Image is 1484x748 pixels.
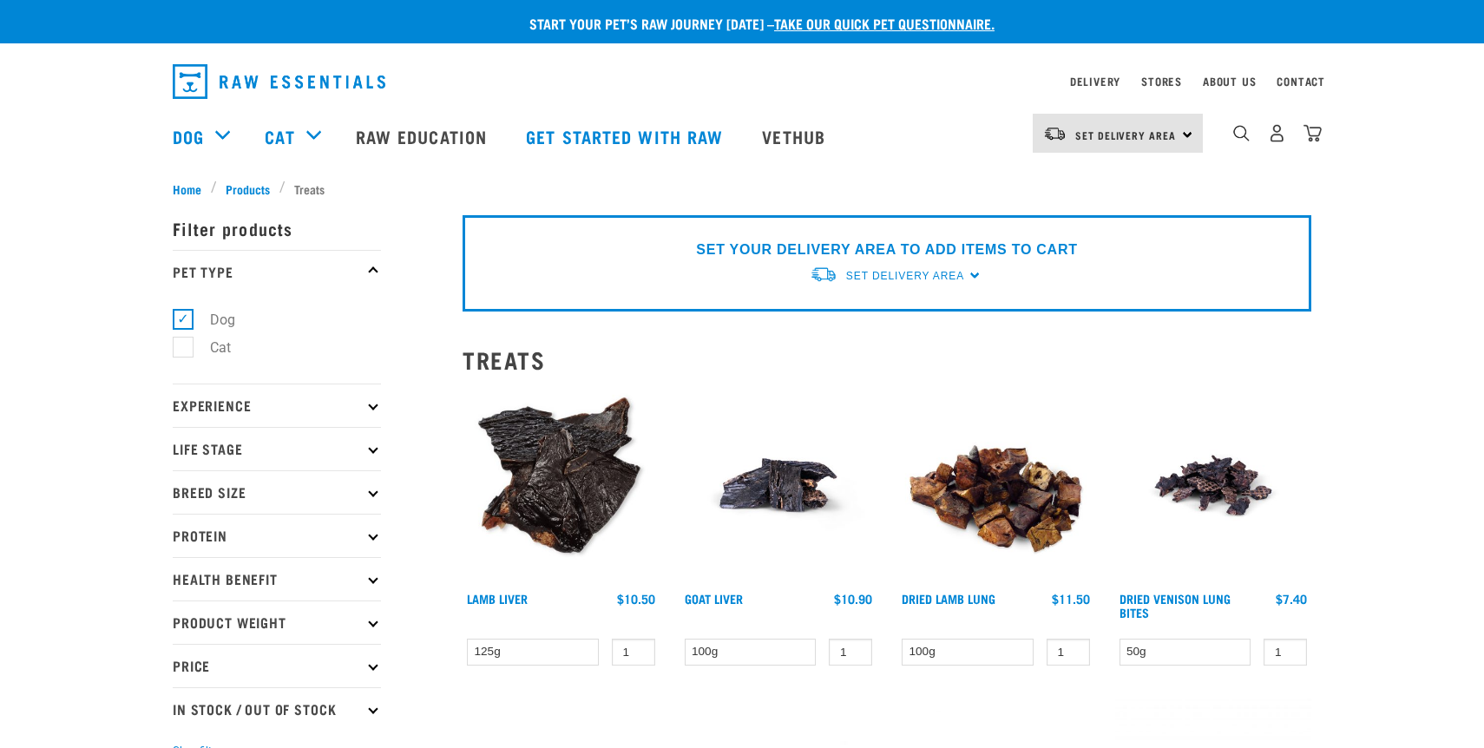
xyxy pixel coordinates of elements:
a: About Us [1203,78,1256,84]
img: van-moving.png [1043,126,1067,141]
a: Contact [1277,78,1325,84]
a: take our quick pet questionnaire. [774,19,995,27]
img: Pile Of Dried Lamb Lungs For Pets [897,387,1094,584]
a: Raw Education [338,102,509,171]
img: Beef Liver and Lamb Liver Treats [463,387,660,584]
p: Price [173,644,381,687]
input: 1 [1047,639,1090,666]
div: $10.50 [617,592,655,606]
p: Product Weight [173,600,381,644]
nav: dropdown navigation [159,57,1325,106]
p: In Stock / Out Of Stock [173,687,381,731]
a: Products [217,180,279,198]
a: Vethub [745,102,847,171]
a: Delivery [1070,78,1120,84]
a: Goat Liver [685,595,743,601]
p: SET YOUR DELIVERY AREA TO ADD ITEMS TO CART [696,239,1077,260]
span: Set Delivery Area [846,270,964,282]
nav: breadcrumbs [173,180,1311,198]
a: Stores [1141,78,1182,84]
span: Set Delivery Area [1075,132,1176,138]
img: Goat Liver [680,387,877,584]
label: Dog [182,309,242,331]
img: Venison Lung Bites [1115,387,1312,584]
input: 1 [829,639,872,666]
a: Get started with Raw [509,102,745,171]
p: Health Benefit [173,557,381,600]
p: Protein [173,514,381,557]
p: Filter products [173,207,381,250]
div: $11.50 [1052,592,1090,606]
p: Breed Size [173,470,381,514]
img: van-moving.png [810,266,837,284]
input: 1 [612,639,655,666]
span: Home [173,180,201,198]
div: $10.90 [834,592,872,606]
img: Raw Essentials Logo [173,64,385,99]
input: 1 [1264,639,1307,666]
p: Pet Type [173,250,381,293]
div: $7.40 [1276,592,1307,606]
a: Dried Lamb Lung [902,595,995,601]
span: Products [226,180,270,198]
label: Cat [182,337,238,358]
img: home-icon@2x.png [1303,124,1322,142]
p: Experience [173,384,381,427]
a: Lamb Liver [467,595,528,601]
img: user.png [1268,124,1286,142]
img: home-icon-1@2x.png [1233,125,1250,141]
a: Dried Venison Lung Bites [1120,595,1231,615]
a: Home [173,180,211,198]
p: Life Stage [173,427,381,470]
h2: Treats [463,346,1311,373]
a: Dog [173,123,204,149]
a: Cat [265,123,294,149]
